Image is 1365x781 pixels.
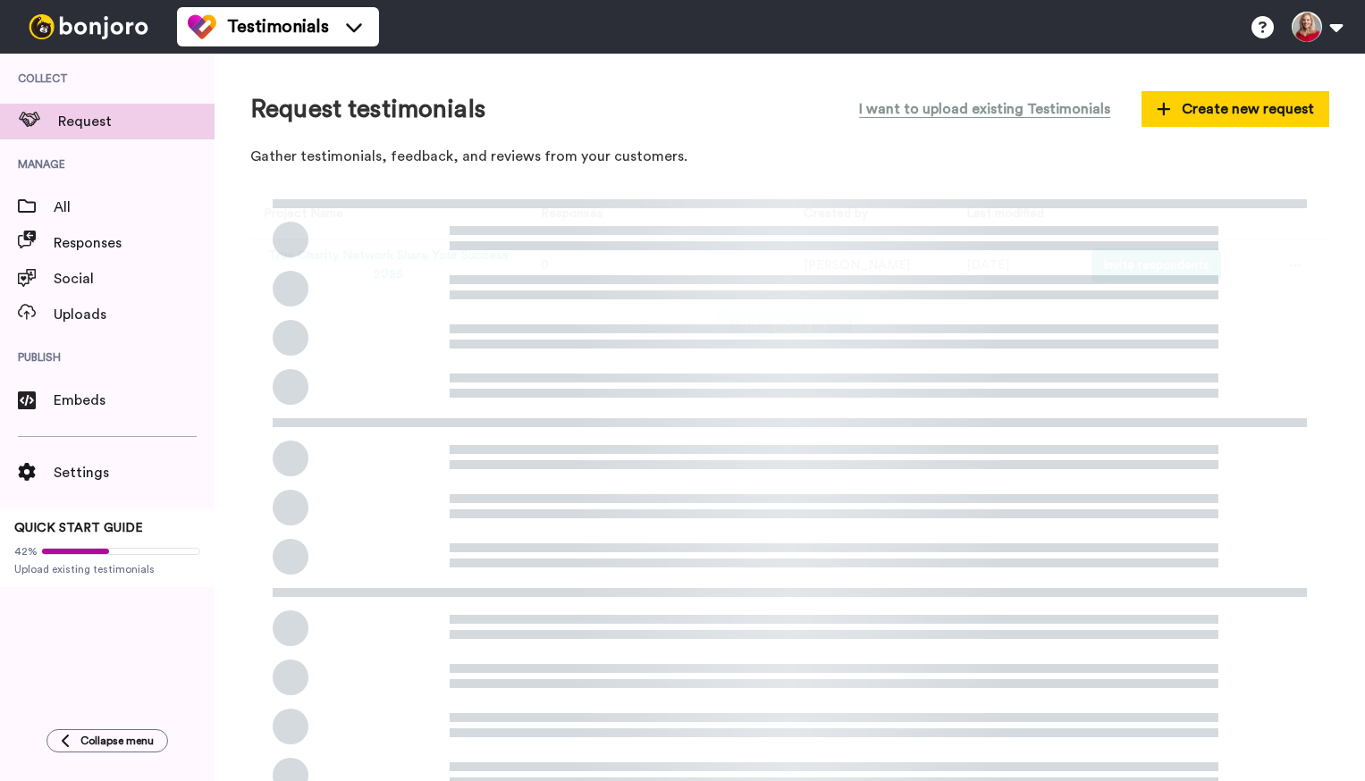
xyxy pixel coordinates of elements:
span: I want to upload existing Testimonials [859,98,1110,120]
span: Responses [534,207,603,220]
td: [PERSON_NAME] [790,239,953,292]
span: Collapse menu [80,734,154,748]
h1: Request testimonials [250,96,485,123]
img: bj-logo-header-white.svg [21,14,156,39]
p: Gather testimonials, feedback, and reviews from your customers. [250,147,1329,167]
button: Nothing more to load [717,310,864,344]
th: Project Name [250,190,520,239]
span: QUICK START GUIDE [14,522,143,534]
th: Last modified [953,190,1078,239]
span: 42% [14,544,38,558]
button: I want to upload existing Testimonials [846,89,1124,129]
button: Collapse menu [46,729,168,752]
span: 0 [541,259,549,272]
span: Social [54,268,215,290]
span: All [54,197,215,218]
span: Create new request [1157,98,1314,120]
th: Created by [790,190,953,239]
button: Invite respondents [1091,248,1221,282]
span: Uploads [54,304,215,325]
span: Upload existing testimonials [14,562,200,576]
span: Responses [54,232,215,254]
span: Embeds [54,390,215,411]
td: [DATE] [953,239,1078,292]
button: Create new request [1142,91,1329,127]
img: tm-color.svg [188,13,216,41]
span: Request [58,111,215,132]
span: Settings [54,462,215,483]
span: Testimonials [227,14,329,39]
button: True Charity Network Share Your Success 2025 [264,247,513,284]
